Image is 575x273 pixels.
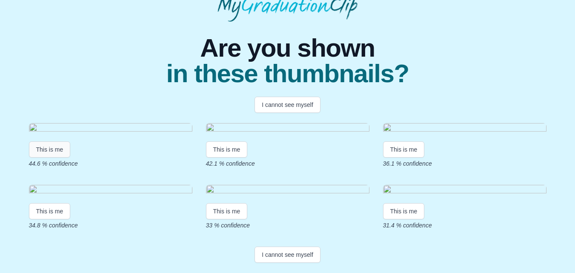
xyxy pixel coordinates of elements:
button: I cannot see myself [255,247,320,263]
img: 3f5773cea6d427f5fda6e3d001155de01eeb8698.gif [206,123,369,135]
img: 408442ebfd71a9b84ce1f079c21bb1f90229b8a1.gif [383,185,546,196]
button: This is me [383,141,425,158]
p: 42.1 % confidence [206,159,369,168]
p: 33 % confidence [206,221,369,230]
button: I cannot see myself [255,97,320,113]
button: This is me [29,141,71,158]
p: 44.6 % confidence [29,159,192,168]
span: Are you shown [166,35,409,61]
button: This is me [29,203,71,219]
span: in these thumbnails? [166,61,409,86]
img: 80228e8d5331f4442e7968d63914134721258589.gif [383,123,546,135]
img: 79ad69f45d563132cabfccd4b67299c80a7602cc.gif [29,185,192,196]
p: 31.4 % confidence [383,221,546,230]
button: This is me [206,203,248,219]
img: 0dbe45968a4b3afb026dd74cfd65fa63c58fc1b8.gif [29,123,192,135]
img: dd7a263be3a8baaaab9982b8199e86d0490829c8.gif [206,185,369,196]
button: This is me [206,141,248,158]
p: 34.8 % confidence [29,221,192,230]
button: This is me [383,203,425,219]
p: 36.1 % confidence [383,159,546,168]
